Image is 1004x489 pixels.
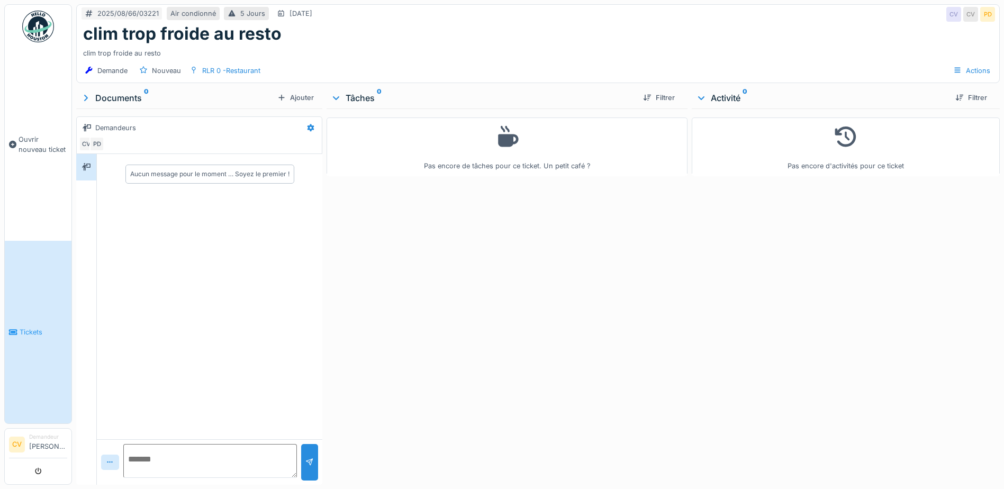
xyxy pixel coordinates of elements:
[273,90,318,105] div: Ajouter
[152,66,181,76] div: Nouveau
[980,7,995,22] div: PD
[89,137,104,151] div: PD
[20,327,67,337] span: Tickets
[9,433,67,458] a: CV Demandeur[PERSON_NAME]
[97,66,128,76] div: Demande
[83,44,993,58] div: clim trop froide au resto
[946,7,961,22] div: CV
[639,90,679,105] div: Filtrer
[202,66,260,76] div: RLR 0 -Restaurant
[699,122,993,171] div: Pas encore d'activités pour ce ticket
[144,92,149,104] sup: 0
[948,63,995,78] div: Actions
[963,7,978,22] div: CV
[22,11,54,42] img: Badge_color-CXgf-gQk.svg
[79,137,94,151] div: CV
[951,90,991,105] div: Filtrer
[377,92,382,104] sup: 0
[83,24,282,44] h1: clim trop froide au resto
[9,437,25,452] li: CV
[80,92,273,104] div: Documents
[290,8,312,19] div: [DATE]
[19,134,67,155] span: Ouvrir nouveau ticket
[29,433,67,441] div: Demandeur
[240,8,265,19] div: 5 Jours
[743,92,747,104] sup: 0
[130,169,290,179] div: Aucun message pour le moment … Soyez le premier !
[5,241,71,423] a: Tickets
[170,8,216,19] div: Air condionné
[95,123,136,133] div: Demandeurs
[333,122,681,171] div: Pas encore de tâches pour ce ticket. Un petit café ?
[29,433,67,456] li: [PERSON_NAME]
[97,8,159,19] div: 2025/08/66/03221
[331,92,635,104] div: Tâches
[696,92,947,104] div: Activité
[5,48,71,241] a: Ouvrir nouveau ticket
